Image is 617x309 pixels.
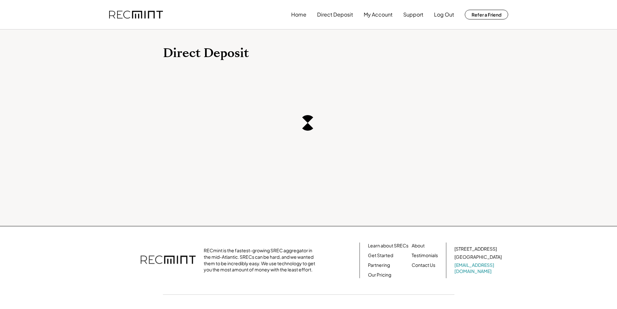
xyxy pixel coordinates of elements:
a: [EMAIL_ADDRESS][DOMAIN_NAME] [454,262,503,275]
a: About [412,243,425,249]
button: My Account [364,8,393,21]
div: RECmint is the fastest-growing SREC aggregator in the mid-Atlantic. SRECs can be hard, and we wan... [204,247,319,273]
img: recmint-logotype%403x.png [141,249,196,272]
h1: Direct Deposit [163,46,454,61]
button: Refer a Friend [465,10,508,19]
a: Testimonials [412,252,438,259]
a: Our Pricing [368,272,391,278]
button: Log Out [434,8,454,21]
button: Support [403,8,423,21]
a: Learn about SRECs [368,243,408,249]
a: Partnering [368,262,390,268]
button: Direct Deposit [317,8,353,21]
a: Get Started [368,252,393,259]
img: recmint-logotype%403x.png [109,11,163,19]
div: [STREET_ADDRESS] [454,246,497,252]
div: [GEOGRAPHIC_DATA] [454,254,502,260]
a: Contact Us [412,262,435,268]
button: Home [291,8,306,21]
